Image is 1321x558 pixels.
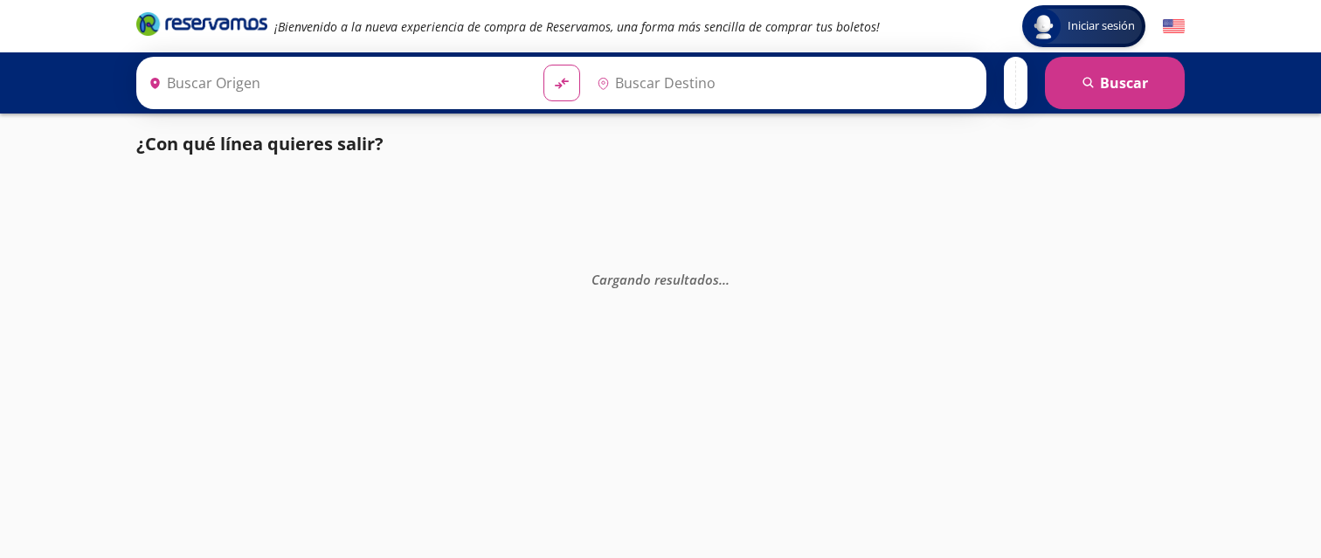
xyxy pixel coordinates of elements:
[1163,16,1185,38] button: English
[726,270,730,287] span: .
[1045,57,1185,109] button: Buscar
[719,270,723,287] span: .
[136,131,384,157] p: ¿Con qué línea quieres salir?
[590,61,978,105] input: Buscar Destino
[1061,17,1142,35] span: Iniciar sesión
[723,270,726,287] span: .
[591,270,730,287] em: Cargando resultados
[136,10,267,42] a: Brand Logo
[142,61,529,105] input: Buscar Origen
[274,18,880,35] em: ¡Bienvenido a la nueva experiencia de compra de Reservamos, una forma más sencilla de comprar tus...
[136,10,267,37] i: Brand Logo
